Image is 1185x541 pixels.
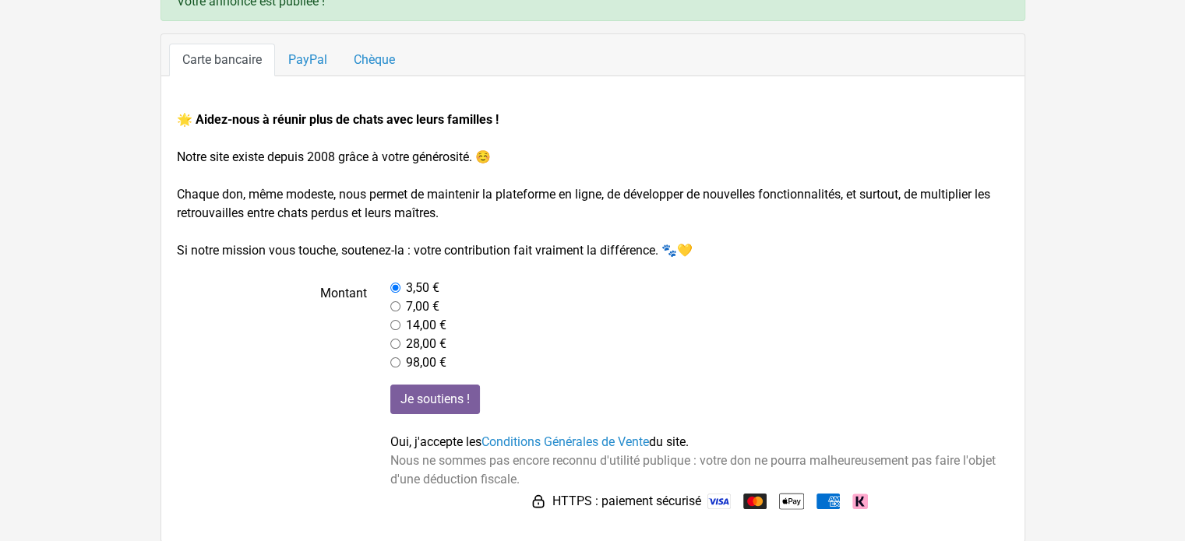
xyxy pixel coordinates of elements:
img: Mastercard [743,494,767,509]
img: Apple Pay [779,489,804,514]
img: American Express [816,494,840,509]
label: 7,00 € [406,297,439,316]
label: 14,00 € [406,316,446,335]
span: Nous ne sommes pas encore reconnu d'utilité publique : votre don ne pourra malheureusement pas fa... [390,453,996,487]
img: HTTPS : paiement sécurisé [531,494,546,509]
span: Oui, j'accepte les du site. [390,434,689,449]
a: Carte bancaire [169,44,275,76]
label: Montant [165,279,379,372]
input: Je soutiens ! [390,385,480,414]
label: 28,00 € [406,335,446,353]
img: Klarna [852,494,868,509]
span: HTTPS : paiement sécurisé [552,492,701,511]
form: Notre site existe depuis 2008 grâce à votre générosité. ☺️ Chaque don, même modeste, nous permet ... [177,111,1009,514]
label: 3,50 € [406,279,439,297]
a: Conditions Générales de Vente [481,434,649,449]
label: 98,00 € [406,353,446,372]
strong: 🌟 Aidez-nous à réunir plus de chats avec leurs familles ! [177,112,499,127]
img: Visa [707,494,731,509]
a: Chèque [340,44,408,76]
a: PayPal [275,44,340,76]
